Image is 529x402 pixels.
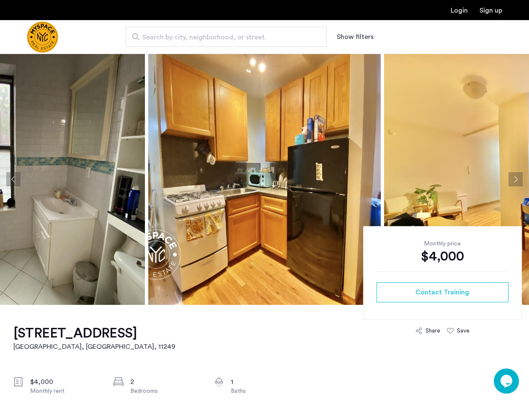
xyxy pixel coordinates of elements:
[480,7,502,14] a: Registration
[30,387,101,395] div: Monthly rent
[415,287,469,297] span: Contact Training
[494,368,521,394] iframe: chat widget
[377,248,508,265] div: $4,000
[30,377,101,387] div: $4,000
[148,54,381,305] img: apartment
[451,7,468,14] a: Login
[508,172,523,186] button: Next apartment
[27,21,58,53] a: Cazamio Logo
[426,327,440,335] div: Share
[13,325,175,342] h1: [STREET_ADDRESS]
[130,387,201,395] div: Bedrooms
[130,377,201,387] div: 2
[377,240,508,248] div: Monthly price
[126,27,327,47] input: Apartment Search
[337,32,374,42] button: Show or hide filters
[13,342,175,352] h2: [GEOGRAPHIC_DATA], [GEOGRAPHIC_DATA] , 11249
[142,32,303,42] span: Search by city, neighborhood, or street.
[377,282,508,302] button: button
[27,21,58,53] img: logo
[13,325,175,352] a: [STREET_ADDRESS][GEOGRAPHIC_DATA], [GEOGRAPHIC_DATA], 11249
[457,327,470,335] div: Save
[231,387,301,395] div: Baths
[231,377,301,387] div: 1
[6,172,21,186] button: Previous apartment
